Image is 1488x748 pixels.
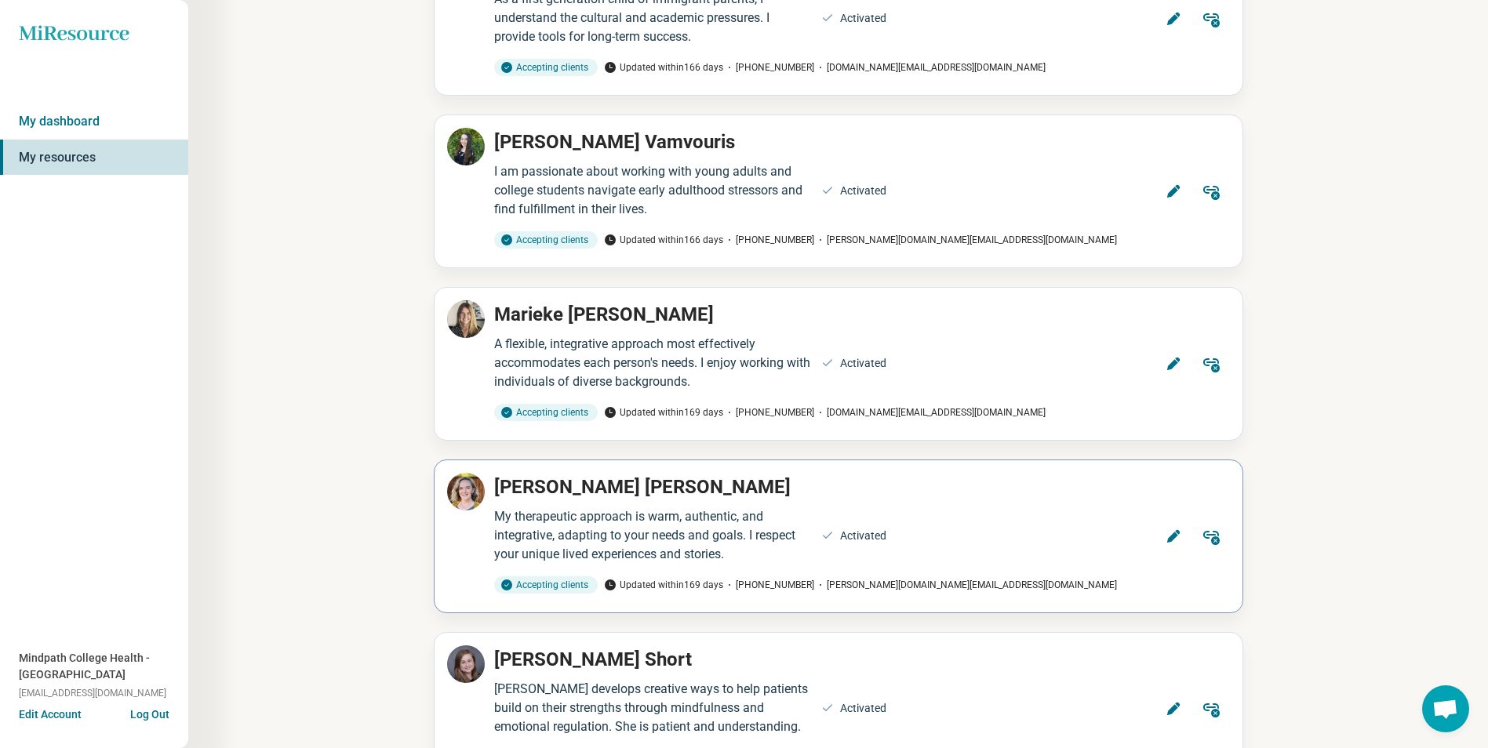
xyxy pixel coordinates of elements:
p: [PERSON_NAME] [PERSON_NAME] [494,473,791,501]
div: Activated [840,183,886,199]
span: [PHONE_NUMBER] [723,405,814,419]
span: Updated within 169 days [604,405,723,419]
div: Accepting clients [494,59,598,76]
button: Edit Account [19,706,82,723]
span: [PHONE_NUMBER] [723,60,814,74]
span: [PERSON_NAME][DOMAIN_NAME][EMAIL_ADDRESS][DOMAIN_NAME] [814,578,1117,592]
div: Accepting clients [494,576,598,594]
span: [DOMAIN_NAME][EMAIL_ADDRESS][DOMAIN_NAME] [814,60,1046,74]
span: Mindpath College Health - [GEOGRAPHIC_DATA] [19,650,188,683]
div: Open chat [1422,685,1469,732]
div: A flexible, integrative approach most effectively accommodates each person's needs. I enjoy worki... [494,335,812,391]
span: [DOMAIN_NAME][EMAIL_ADDRESS][DOMAIN_NAME] [814,405,1046,419]
span: Updated within 166 days [604,233,723,247]
span: [PERSON_NAME][DOMAIN_NAME][EMAIL_ADDRESS][DOMAIN_NAME] [814,233,1117,247]
span: [EMAIL_ADDRESS][DOMAIN_NAME] [19,686,166,700]
div: Accepting clients [494,404,598,421]
p: [PERSON_NAME] Vamvouris [494,128,735,156]
span: [PHONE_NUMBER] [723,578,814,592]
div: My therapeutic approach is warm, authentic, and integrative, adapting to your needs and goals. I ... [494,507,812,564]
span: Updated within 166 days [604,60,723,74]
button: Log Out [130,706,169,719]
div: Activated [840,10,886,27]
div: Activated [840,528,886,544]
span: Updated within 169 days [604,578,723,592]
div: Activated [840,700,886,717]
span: [PHONE_NUMBER] [723,233,814,247]
p: [PERSON_NAME] Short [494,645,692,674]
div: Accepting clients [494,231,598,249]
div: Activated [840,355,886,372]
div: [PERSON_NAME] develops creative ways to help patients build on their strengths through mindfulnes... [494,680,812,736]
p: Marieke [PERSON_NAME] [494,300,714,329]
div: I am passionate about working with young adults and college students navigate early adulthood str... [494,162,812,219]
